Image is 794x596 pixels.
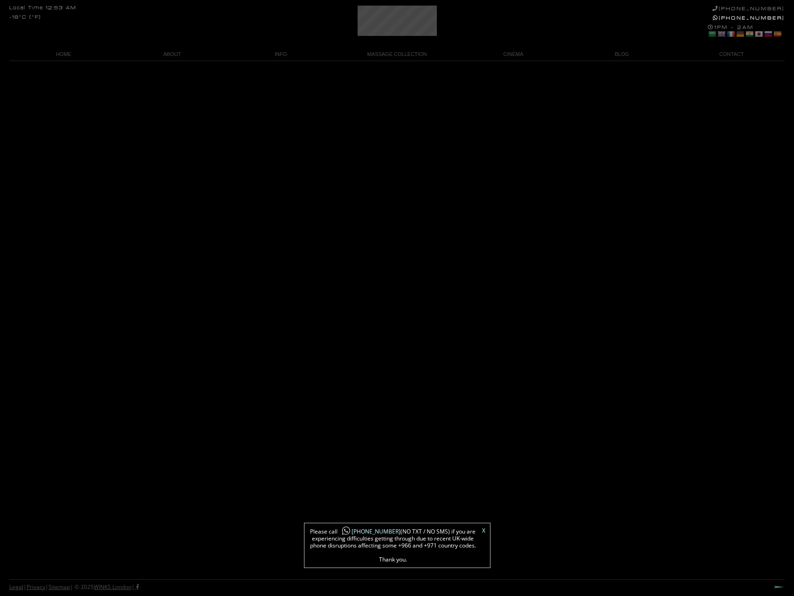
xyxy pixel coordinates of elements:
[745,30,753,38] a: Hindi
[708,30,716,38] a: Arabic
[708,24,785,39] div: 1PM - 2AM
[48,583,70,591] a: Sitemap
[9,48,118,61] a: HOME
[482,528,485,534] a: X
[754,30,763,38] a: Japanese
[717,30,725,38] a: English
[227,48,335,61] a: INFO
[9,6,76,11] div: Local Time 12:53 AM
[764,30,772,38] a: Russian
[9,15,41,20] div: -18°C (°F)
[309,528,477,563] span: Please call (NO TXT / NO SMS) if you are experiencing difficulties getting through due to recent ...
[335,48,459,61] a: MASSAGE COLLECTION
[341,526,351,536] img: whatsapp-icon1.png
[712,6,785,12] a: [PHONE_NUMBER]
[736,30,744,38] a: German
[27,583,45,591] a: Privacy
[773,30,781,38] a: Spanish
[9,580,139,595] div: | | | © 2025 |
[567,48,676,61] a: BLOG
[9,583,23,591] a: Legal
[338,527,400,535] a: [PHONE_NUMBER]
[726,30,735,38] a: French
[676,48,785,61] a: CONTACT
[118,48,227,61] a: ABOUT
[459,48,568,61] a: CINEMA
[773,585,785,589] a: Next
[94,583,131,591] a: WINKS London
[713,15,785,21] a: [PHONE_NUMBER]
